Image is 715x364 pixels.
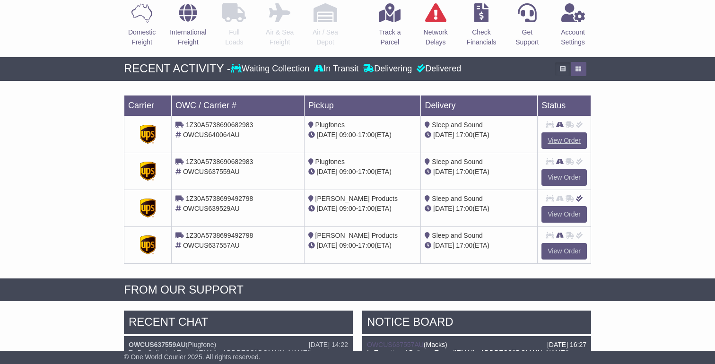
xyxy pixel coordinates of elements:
[140,235,156,254] img: GetCarrierServiceDarkLogo
[315,121,345,129] span: Plugfones
[128,27,156,47] p: Domestic Freight
[317,205,338,212] span: [DATE]
[367,349,569,356] span: In Transit and Delivery Team ([EMAIL_ADDRESS][DOMAIN_NAME])
[129,341,186,348] a: OWCUS637559AU
[186,232,253,239] span: 1Z30A5738699492798
[170,27,206,47] p: International Freight
[541,243,587,260] a: View Order
[367,341,586,349] div: ( )
[266,27,294,47] p: Air & Sea Freight
[456,242,472,249] span: 17:00
[315,158,345,165] span: Plugfones
[186,195,253,202] span: 1Z30A5738699492798
[361,64,414,74] div: Delivering
[425,130,533,140] div: (ETA)
[308,130,417,140] div: - (ETA)
[425,167,533,177] div: (ETA)
[358,242,375,249] span: 17:00
[432,195,482,202] span: Sleep and Sound
[414,64,461,74] div: Delivered
[426,341,445,348] span: Macks
[231,64,312,74] div: Waiting Collection
[169,3,207,52] a: InternationalFreight
[340,242,356,249] span: 09:00
[515,27,539,47] p: Get Support
[362,311,591,336] div: NOTICE BOARD
[340,131,356,139] span: 09:00
[304,95,421,116] td: Pickup
[315,232,398,239] span: [PERSON_NAME] Products
[425,204,533,214] div: (ETA)
[188,341,214,348] span: Plugfone
[433,131,454,139] span: [DATE]
[433,242,454,249] span: [DATE]
[358,168,375,175] span: 17:00
[423,3,448,52] a: NetworkDelays
[183,205,240,212] span: OWCUS639529AU
[308,241,417,251] div: - (ETA)
[358,205,375,212] span: 17:00
[456,131,472,139] span: 17:00
[222,27,246,47] p: Full Loads
[183,131,240,139] span: OWCUS640064AU
[456,168,472,175] span: 17:00
[466,3,497,52] a: CheckFinancials
[340,168,356,175] span: 09:00
[541,132,587,149] a: View Order
[432,158,482,165] span: Sleep and Sound
[124,311,353,336] div: RECENT CHAT
[433,168,454,175] span: [DATE]
[425,241,533,251] div: (ETA)
[308,204,417,214] div: - (ETA)
[541,169,587,186] a: View Order
[424,27,448,47] p: Network Delays
[560,3,585,52] a: AccountSettings
[140,199,156,217] img: GetCarrierServiceDarkLogo
[124,95,172,116] td: Carrier
[561,27,585,47] p: Account Settings
[421,95,538,116] td: Delivery
[433,205,454,212] span: [DATE]
[538,95,591,116] td: Status
[183,242,240,249] span: OWCUS637557AU
[367,341,424,348] a: OWCUS637557AU
[317,131,338,139] span: [DATE]
[456,205,472,212] span: 17:00
[186,158,253,165] span: 1Z30A5738690682983
[129,341,348,349] div: ( )
[515,3,539,52] a: GetSupport
[129,349,311,356] span: To Be Collected Team ([EMAIL_ADDRESS][DOMAIN_NAME])
[124,62,231,76] div: RECENT ACTIVITY -
[547,341,586,349] div: [DATE] 16:27
[309,341,348,349] div: [DATE] 14:22
[140,162,156,181] img: GetCarrierServiceDarkLogo
[358,131,375,139] span: 17:00
[379,27,401,47] p: Track a Parcel
[124,283,591,297] div: FROM OUR SUPPORT
[183,168,240,175] span: OWCUS637559AU
[313,27,338,47] p: Air / Sea Depot
[432,121,482,129] span: Sleep and Sound
[124,353,261,361] span: © One World Courier 2025. All rights reserved.
[378,3,401,52] a: Track aParcel
[308,167,417,177] div: - (ETA)
[317,168,338,175] span: [DATE]
[140,125,156,144] img: GetCarrierServiceDarkLogo
[128,3,156,52] a: DomesticFreight
[312,64,361,74] div: In Transit
[340,205,356,212] span: 09:00
[466,27,496,47] p: Check Financials
[541,206,587,223] a: View Order
[432,232,482,239] span: Sleep and Sound
[315,195,398,202] span: [PERSON_NAME] Products
[172,95,305,116] td: OWC / Carrier #
[317,242,338,249] span: [DATE]
[186,121,253,129] span: 1Z30A5738690682983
